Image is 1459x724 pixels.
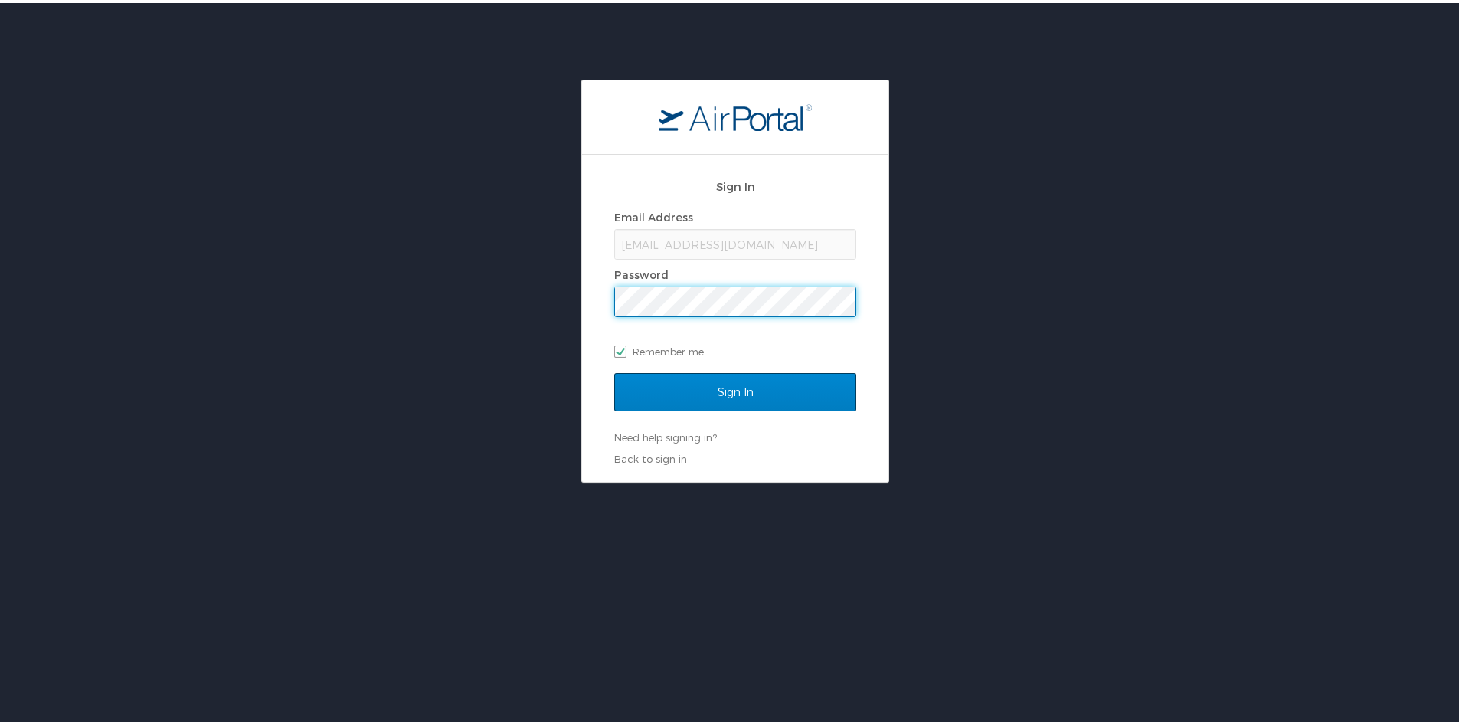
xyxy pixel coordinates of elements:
h2: Sign In [614,175,856,192]
a: Back to sign in [614,450,687,462]
label: Remember me [614,337,856,360]
img: logo [659,100,812,128]
a: Need help signing in? [614,428,717,441]
label: Password [614,265,669,278]
label: Email Address [614,208,693,221]
input: Sign In [614,370,856,408]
